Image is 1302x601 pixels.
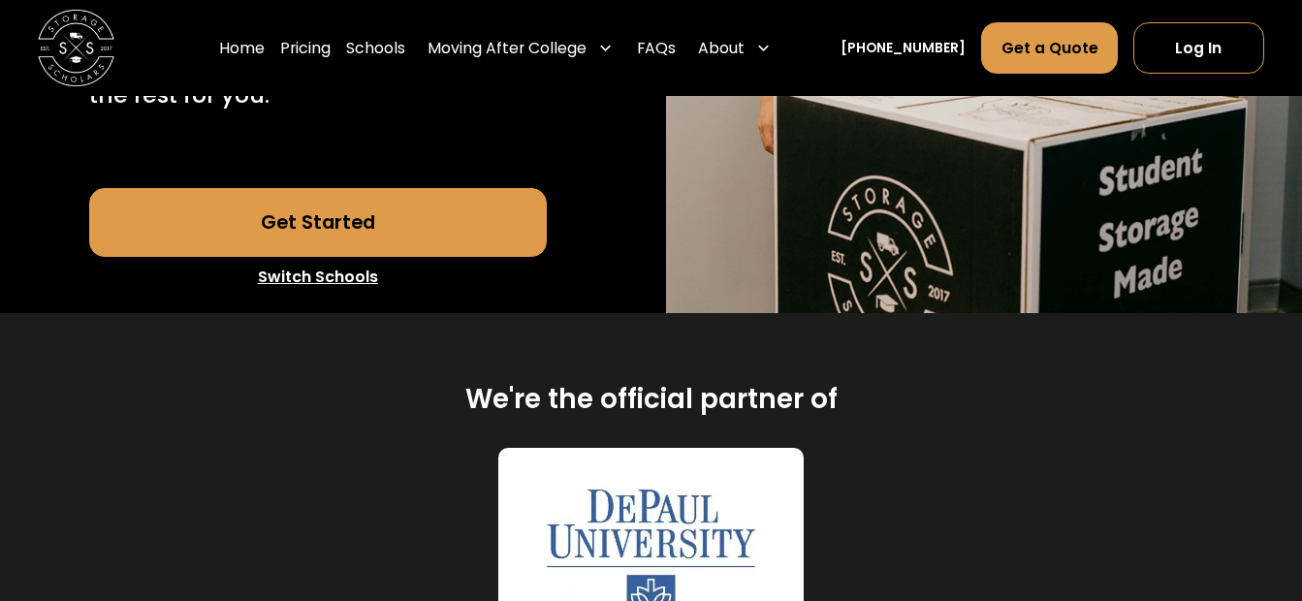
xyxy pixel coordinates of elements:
[421,21,621,75] div: Moving After College
[637,21,676,75] a: FAQs
[280,21,331,75] a: Pricing
[89,188,547,257] a: Get Started
[428,37,587,60] div: Moving After College
[981,22,1118,74] a: Get a Quote
[841,38,966,58] a: [PHONE_NUMBER]
[1133,22,1263,74] a: Log In
[38,10,114,86] img: Storage Scholars main logo
[346,21,405,75] a: Schools
[691,21,779,75] div: About
[465,382,838,417] h2: We're the official partner of
[219,21,265,75] a: Home
[89,257,547,298] a: Switch Schools
[698,37,745,60] div: About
